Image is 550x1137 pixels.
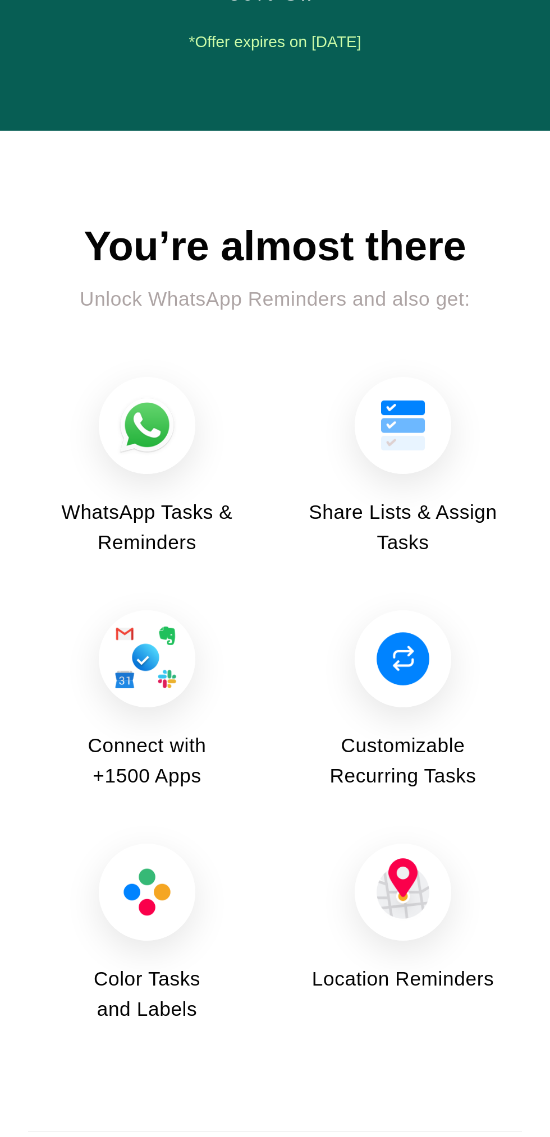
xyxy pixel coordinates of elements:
div: You’re almost there [28,220,522,271]
span: Share Lists & Assign Tasks [308,497,498,558]
span: Customizable Recurring Tasks [308,730,498,791]
span: Location Reminders [308,964,498,994]
img: Color Tasks and Labels [99,844,196,941]
img: WhatsApp Tasks & Reminders [99,377,196,474]
span: Color Tasks and Labels [84,964,210,1024]
img: Customizable Recurring Tasks [355,610,452,707]
img: Share Lists & Assign Tasks [355,377,452,474]
img: Connect with +1500 Apps [99,610,196,707]
span: Connect with +1500 Apps [84,730,210,791]
span: WhatsApp Tasks & Reminders [52,497,242,558]
div: Unlock WhatsApp Reminders and also get: [42,284,508,314]
img: Location Reminders [355,844,452,941]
